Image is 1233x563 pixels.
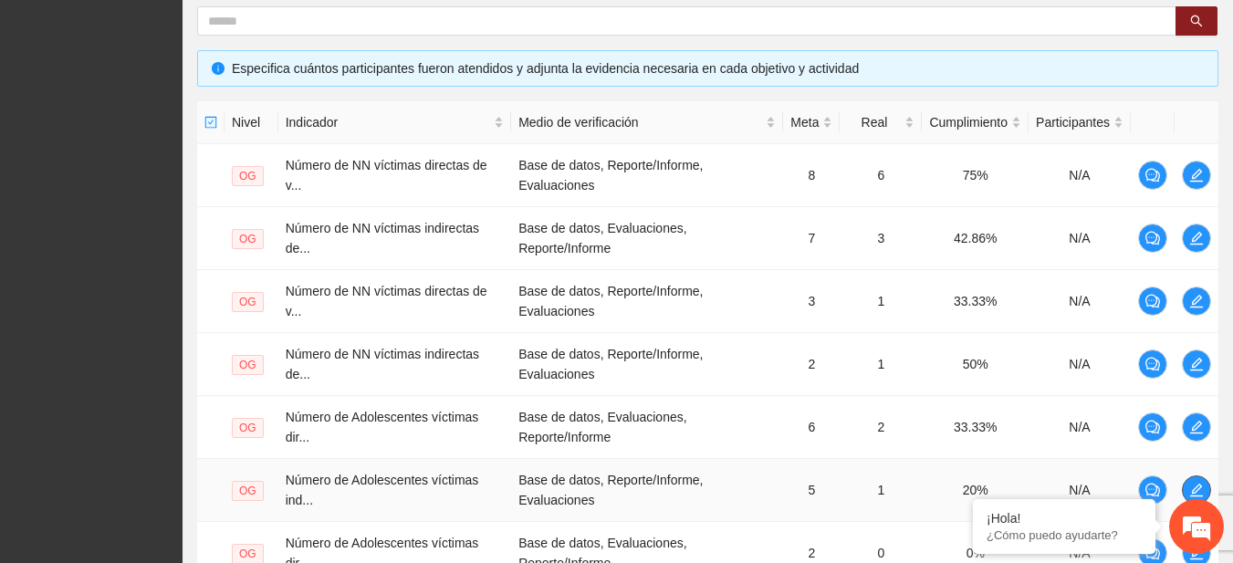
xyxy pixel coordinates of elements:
[922,144,1029,207] td: 75%
[783,207,840,270] td: 7
[840,459,922,522] td: 1
[1182,475,1211,505] button: edit
[1176,6,1217,36] button: search
[286,112,490,132] span: Indicador
[1138,287,1167,316] button: comment
[1138,412,1167,442] button: comment
[1182,224,1211,253] button: edit
[987,511,1142,526] div: ¡Hola!
[783,396,840,459] td: 6
[1138,349,1167,379] button: comment
[9,371,348,435] textarea: Escriba su mensaje y pulse “Intro”
[1182,349,1211,379] button: edit
[1190,15,1203,29] span: search
[232,418,264,438] span: OG
[840,101,922,144] th: Real
[1138,161,1167,190] button: comment
[1029,101,1131,144] th: Participantes
[783,270,840,333] td: 3
[518,112,762,132] span: Medio de verificación
[783,101,840,144] th: Meta
[840,333,922,396] td: 1
[1183,420,1210,434] span: edit
[783,459,840,522] td: 5
[840,396,922,459] td: 2
[1029,459,1131,522] td: N/A
[840,144,922,207] td: 6
[1182,161,1211,190] button: edit
[1036,112,1110,132] span: Participantes
[783,333,840,396] td: 2
[1138,224,1167,253] button: comment
[511,207,783,270] td: Base de datos, Evaluaciones, Reporte/Informe
[286,410,479,444] span: Número de Adolescentes víctimas dir...
[286,158,487,193] span: Número de NN víctimas directas de v...
[95,93,307,117] div: Chatee con nosotros ahora
[790,112,819,132] span: Meta
[299,9,343,53] div: Minimizar ventana de chat en vivo
[1029,396,1131,459] td: N/A
[511,270,783,333] td: Base de datos, Reporte/Informe, Evaluaciones
[232,166,264,186] span: OG
[1183,168,1210,182] span: edit
[922,207,1029,270] td: 42.86%
[1138,475,1167,505] button: comment
[987,528,1142,542] p: ¿Cómo puedo ayudarte?
[232,229,264,249] span: OG
[840,270,922,333] td: 1
[840,207,922,270] td: 3
[204,116,217,129] span: check-square
[225,101,278,144] th: Nivel
[286,284,487,318] span: Número de NN víctimas directas de v...
[286,347,479,381] span: Número de NN víctimas indirectas de...
[1029,333,1131,396] td: N/A
[286,473,479,507] span: Número de Adolescentes víctimas ind...
[922,333,1029,396] td: 50%
[286,221,479,255] span: Número de NN víctimas indirectas de...
[1183,294,1210,308] span: edit
[232,481,264,501] span: OG
[511,101,783,144] th: Medio de verificación
[1182,287,1211,316] button: edit
[922,396,1029,459] td: 33.33%
[212,62,225,75] span: info-circle
[232,58,1204,78] div: Especifica cuántos participantes fueron atendidos y adjunta la evidencia necesaria en cada objeti...
[929,112,1008,132] span: Cumplimiento
[232,355,264,375] span: OG
[1029,207,1131,270] td: N/A
[847,112,901,132] span: Real
[232,292,264,312] span: OG
[1182,412,1211,442] button: edit
[1183,483,1210,497] span: edit
[1029,270,1131,333] td: N/A
[511,333,783,396] td: Base de datos, Reporte/Informe, Evaluaciones
[783,144,840,207] td: 8
[106,180,252,364] span: Estamos en línea.
[922,101,1029,144] th: Cumplimiento
[278,101,511,144] th: Indicador
[922,459,1029,522] td: 20%
[511,144,783,207] td: Base de datos, Reporte/Informe, Evaluaciones
[922,270,1029,333] td: 33.33%
[1183,231,1210,245] span: edit
[1029,144,1131,207] td: N/A
[511,396,783,459] td: Base de datos, Evaluaciones, Reporte/Informe
[511,459,783,522] td: Base de datos, Reporte/Informe, Evaluaciones
[1183,357,1210,371] span: edit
